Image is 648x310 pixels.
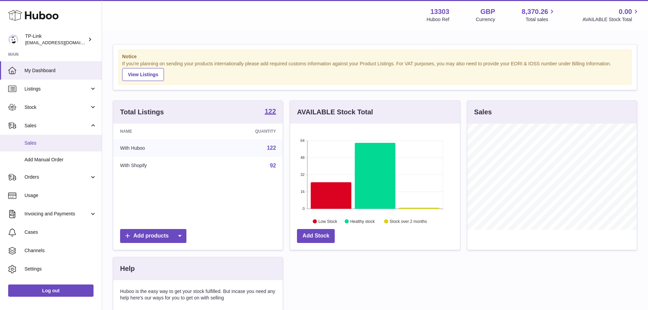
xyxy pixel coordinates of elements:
span: Usage [24,192,97,199]
p: Huboo is the easy way to get your stock fulfilled. But incase you need any help here's our ways f... [120,288,276,301]
h3: AVAILABLE Stock Total [297,108,373,117]
a: Log out [8,284,94,297]
h3: Sales [474,108,492,117]
text: Low Stock [318,219,337,224]
td: With Shopify [113,157,205,175]
span: Total sales [526,16,556,23]
img: internalAdmin-13303@internal.huboo.com [8,34,18,45]
span: Invoicing and Payments [24,211,89,217]
strong: 13303 [430,7,449,16]
span: Listings [24,86,89,92]
th: Quantity [205,124,283,139]
span: Cases [24,229,97,235]
div: Currency [476,16,495,23]
span: Add Manual Order [24,157,97,163]
text: Stock over 2 months [390,219,427,224]
h3: Total Listings [120,108,164,117]
text: 0 [303,207,305,211]
text: 16 [301,190,305,194]
a: Add products [120,229,186,243]
span: 0.00 [619,7,632,16]
a: 92 [270,163,276,168]
span: Stock [24,104,89,111]
span: Orders [24,174,89,180]
a: 122 [267,145,276,151]
strong: GBP [480,7,495,16]
h3: Help [120,264,135,273]
a: 8,370.26 Total sales [522,7,556,23]
strong: Notice [122,53,628,60]
span: Channels [24,247,97,254]
strong: 122 [265,108,276,115]
th: Name [113,124,205,139]
a: Add Stock [297,229,335,243]
span: 8,370.26 [522,7,548,16]
span: My Dashboard [24,67,97,74]
div: TP-Link [25,33,86,46]
text: 32 [301,173,305,177]
span: Sales [24,123,89,129]
text: Healthy stock [350,219,375,224]
div: If you're planning on sending your products internationally please add required customs informati... [122,61,628,81]
text: 48 [301,156,305,160]
td: With Huboo [113,139,205,157]
a: 122 [265,108,276,116]
text: 64 [301,138,305,143]
span: Sales [24,140,97,146]
a: 0.00 AVAILABLE Stock Total [582,7,640,23]
div: Huboo Ref [427,16,449,23]
span: Settings [24,266,97,272]
span: [EMAIL_ADDRESS][DOMAIN_NAME] [25,40,100,45]
span: AVAILABLE Stock Total [582,16,640,23]
a: View Listings [122,68,164,81]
